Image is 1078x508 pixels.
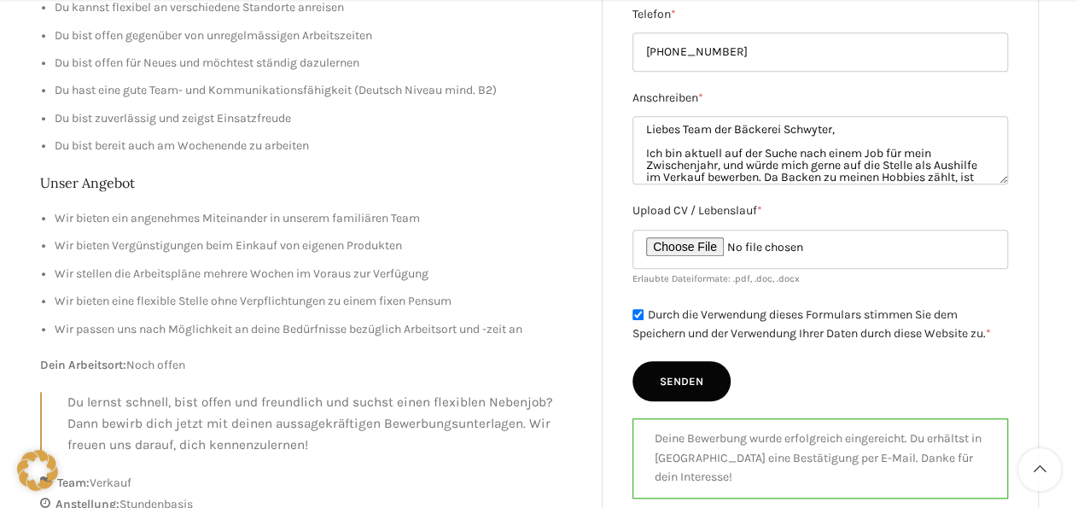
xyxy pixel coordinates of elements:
a: Scroll to top button [1018,448,1061,491]
li: Wir bieten Vergünstigungen beim Einkauf von eigenen Produkten [55,236,577,255]
li: Wir bieten eine flexible Stelle ohne Verpflichtungen zu einem fixen Pensum [55,292,577,311]
p: Du lernst schnell, bist offen und freundlich und suchst einen flexiblen Nebenjob? Dann bewirb dic... [67,392,577,455]
li: Wir passen uns nach Möglichkeit an deine Bedürfnisse bezüglich Arbeitsort und -zeit an [55,320,577,339]
li: Du bist bereit auch am Wochenende zu arbeiten [55,137,577,155]
li: Wir stellen die Arbeitspläne mehrere Wochen im Voraus zur Verfügung [55,265,577,283]
li: Wir bieten ein angenehmes Miteinander in unserem familiären Team [55,209,577,228]
li: Du bist offen für Neues und möchtest ständig dazulernen [55,54,577,73]
label: Anschreiben [632,89,1008,108]
li: Du bist offen gegenüber von unregelmässigen Arbeitszeiten [55,26,577,45]
span: Verkauf [90,476,131,490]
li: Du bist zuverlässig und zeigst Einsatzfreude [55,109,577,128]
strong: Dein Arbeitsort: [40,358,126,372]
p: Noch offen [40,356,577,375]
input: Senden [632,361,731,402]
label: Upload CV / Lebenslauf [632,201,1008,220]
h2: Unser Angebot [40,173,577,192]
p: Deine Bewerbung wurde erfolgreich eingereicht. Du erhältst in [GEOGRAPHIC_DATA] eine Bestätigung ... [655,429,986,487]
small: Erlaubte Dateiformate: .pdf, .doc, .docx [632,273,800,284]
label: Durch die Verwendung dieses Formulars stimmen Sie dem Speichern und der Verwendung Ihrer Daten du... [632,307,991,342]
label: Telefon [632,5,1008,24]
li: Du hast eine gute Team- und Kommunikationsfähigkeit (Deutsch Niveau mind. B2) [55,81,577,100]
